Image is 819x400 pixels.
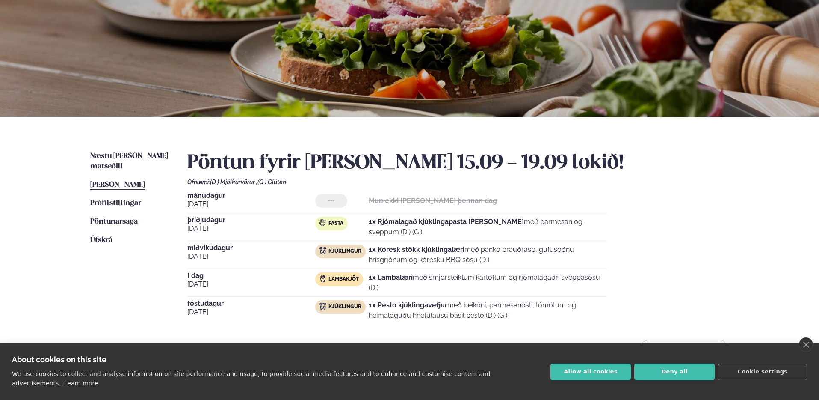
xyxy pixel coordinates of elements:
span: [PERSON_NAME] [90,181,145,188]
span: þriðjudagur [187,217,315,224]
button: Breyta Pöntun [639,340,729,360]
span: [DATE] [187,307,315,317]
button: Deny all [634,364,715,380]
span: Pöntunarsaga [90,218,138,225]
span: (G ) Glúten [257,179,286,185]
strong: Mun ekki [PERSON_NAME] þennan dag [369,197,497,205]
span: Kjúklingur [328,248,361,255]
span: föstudagur [187,300,315,307]
span: miðvikudagur [187,245,315,251]
strong: About cookies on this site [12,355,106,364]
a: close [799,337,813,352]
span: --- [328,197,334,204]
span: Prófílstillingar [90,200,141,207]
span: [DATE] [187,279,315,290]
button: Cookie settings [718,364,807,380]
div: Ofnæmi: [187,179,729,185]
span: (D ) Mjólkurvörur , [210,179,257,185]
span: [DATE] [187,199,315,209]
h2: Pöntun fyrir [PERSON_NAME] 15.09 - 19.09 lokið! [187,151,729,175]
a: Útskrá [90,235,112,245]
span: mánudagur [187,192,315,199]
strong: 1x Rjómalagað kjúklingapasta [PERSON_NAME] [369,218,524,226]
span: Næstu [PERSON_NAME] matseðill [90,152,168,170]
span: Útskrá [90,236,112,244]
span: Í dag [187,272,315,279]
a: [PERSON_NAME] [90,180,145,190]
img: chicken.svg [319,303,326,310]
p: með beikoni, parmesanosti, tómötum og heimalöguðu hnetulausu basil pestó (D ) (G ) [369,300,606,321]
span: Kjúklingur [328,304,361,310]
span: Pasta [328,220,343,227]
img: Lamb.svg [319,275,326,282]
a: Prófílstillingar [90,198,141,209]
a: Pöntunarsaga [90,217,138,227]
img: chicken.svg [319,247,326,254]
a: Learn more [64,380,98,387]
strong: 1x Kóresk stökk kjúklingalæri [369,245,464,254]
img: pasta.svg [319,219,326,226]
span: Lambakjöt [328,276,359,283]
p: með panko brauðrasp, gufusoðnu hrísgrjónum og kóresku BBQ sósu (D ) [369,245,606,265]
p: með parmesan og sveppum (D ) (G ) [369,217,606,237]
strong: 1x Lambalæri [369,273,413,281]
a: Næstu [PERSON_NAME] matseðill [90,151,170,172]
p: We use cookies to collect and analyse information on site performance and usage, to provide socia... [12,370,491,387]
span: [DATE] [187,251,315,262]
span: [DATE] [187,224,315,234]
button: Allow all cookies [550,364,631,380]
p: með smjörsteiktum kartöflum og rjómalagaðri sveppasósu (D ) [369,272,606,293]
strong: 1x Pesto kjúklingavefjur [369,301,447,309]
